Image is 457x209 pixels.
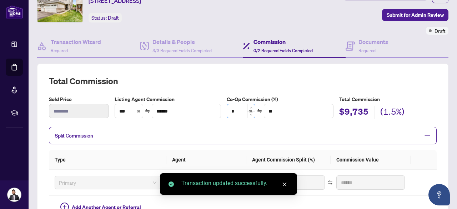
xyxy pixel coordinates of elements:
span: Submit for Admin Review [387,9,444,21]
span: swap [328,180,333,185]
h4: Transaction Wizard [51,38,101,46]
div: Status: [89,13,122,23]
span: Draft [435,27,446,35]
span: Required [358,48,376,53]
div: Split Commission [49,127,437,144]
h5: Total Commission [339,95,437,103]
button: Submit for Admin Review [382,9,448,21]
span: Primary [59,177,156,188]
span: Required [51,48,68,53]
img: Profile Icon [7,188,21,201]
h2: $9,735 [339,106,368,119]
th: Agent Commission Split (%) [246,150,331,170]
span: Draft [108,15,119,21]
th: Type [49,150,166,170]
label: Co-Op Commission (%) [227,95,333,103]
h4: Documents [358,38,388,46]
button: Open asap [428,184,450,205]
th: Agent [166,150,246,170]
h2: Total Commission [49,75,437,87]
span: minus [424,133,431,139]
span: Split Commission [55,133,93,139]
span: 3/3 Required Fields Completed [152,48,212,53]
img: logo [6,5,23,19]
span: up [250,106,252,109]
a: Close [281,180,288,188]
label: Listing Agent Commission [115,95,221,103]
th: Commission Value [331,150,411,170]
span: Decrease Value [247,111,255,118]
h4: Details & People [152,38,212,46]
span: swap [257,109,262,114]
label: Sold Price [49,95,109,103]
h2: (1.5%) [380,106,405,119]
span: swap [145,109,150,114]
span: check-circle [169,181,174,187]
span: close [282,182,287,187]
span: Increase Value [247,104,255,111]
span: down [250,114,252,116]
div: Transaction updated successfully. [181,179,288,188]
span: 0/2 Required Fields Completed [253,48,313,53]
h4: Commission [253,38,313,46]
